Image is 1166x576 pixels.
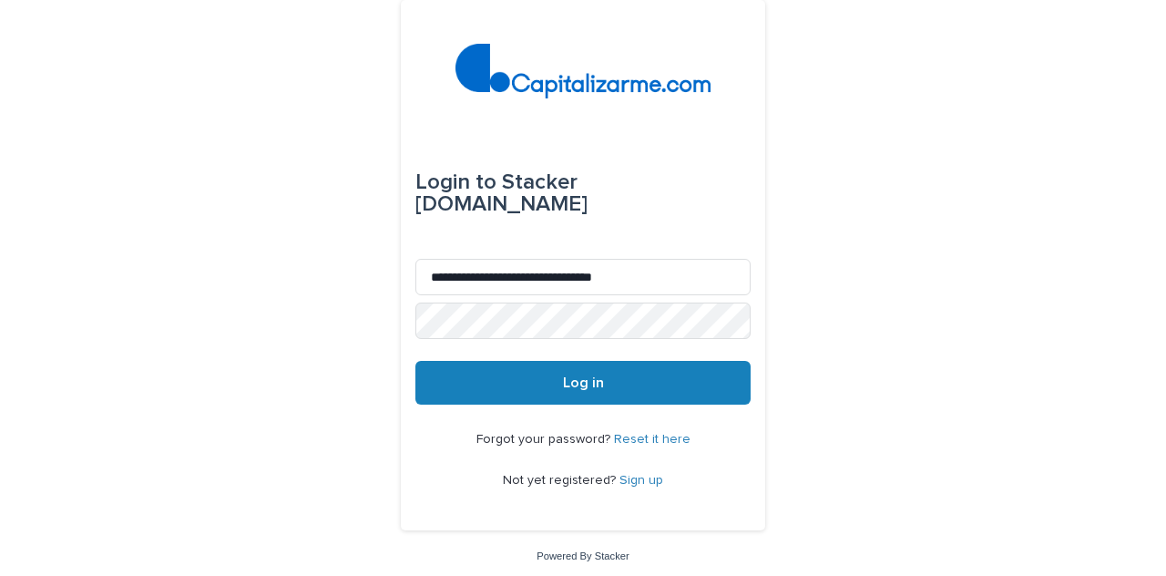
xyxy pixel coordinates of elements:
[415,157,751,230] div: Stacker [DOMAIN_NAME]
[415,361,751,405] button: Log in
[537,550,629,561] a: Powered By Stacker
[415,171,496,193] span: Login to
[455,44,711,98] img: 4arMvv9wSvmHTHbXwTim
[619,474,663,487] a: Sign up
[614,433,690,446] a: Reset it here
[563,375,604,390] span: Log in
[476,433,614,446] span: Forgot your password?
[503,474,619,487] span: Not yet registered?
